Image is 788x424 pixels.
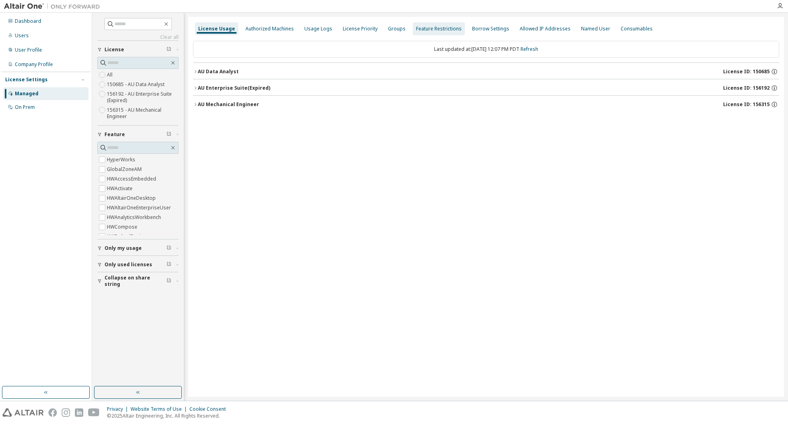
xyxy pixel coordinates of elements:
label: HWCompose [107,222,139,232]
div: AU Enterprise Suite (Expired) [198,85,270,91]
label: 150685 - AU Data Analyst [107,80,166,89]
label: HWAccessEmbedded [107,174,158,184]
img: linkedin.svg [75,408,83,417]
div: Consumables [621,26,653,32]
span: Clear filter [167,278,171,284]
div: Cookie Consent [189,406,231,412]
div: AU Data Analyst [198,68,239,75]
div: Managed [15,90,38,97]
button: Only my usage [97,239,179,257]
div: Allowed IP Addresses [520,26,571,32]
span: Clear filter [167,131,171,138]
img: instagram.svg [62,408,70,417]
span: License ID: 156315 [723,101,770,108]
span: Feature [105,131,125,138]
label: HWEmbedBasic [107,232,145,241]
img: altair_logo.svg [2,408,44,417]
img: Altair One [4,2,104,10]
div: Dashboard [15,18,41,24]
label: HyperWorks [107,155,137,165]
label: 156315 - AU Mechanical Engineer [107,105,179,121]
div: Authorized Machines [245,26,294,32]
p: © 2025 Altair Engineering, Inc. All Rights Reserved. [107,412,231,419]
div: Named User [581,26,610,32]
span: Clear filter [167,261,171,268]
div: Groups [388,26,406,32]
span: License [105,46,124,53]
div: License Usage [198,26,235,32]
div: Last updated at: [DATE] 12:07 PM PDT [193,41,779,58]
button: Feature [97,126,179,143]
div: AU Mechanical Engineer [198,101,259,108]
div: On Prem [15,104,35,111]
div: Company Profile [15,61,53,68]
a: Clear all [97,34,179,40]
span: Clear filter [167,46,171,53]
div: Privacy [107,406,131,412]
span: Only my usage [105,245,142,251]
button: AU Enterprise Suite(Expired)License ID: 156192 [193,79,779,97]
span: License ID: 150685 [723,68,770,75]
label: 156192 - AU Enterprise Suite (Expired) [107,89,179,105]
button: AU Data AnalystLicense ID: 150685 [193,63,779,80]
label: HWAnalyticsWorkbench [107,213,163,222]
button: Only used licenses [97,256,179,273]
span: Collapse on share string [105,275,167,287]
img: facebook.svg [48,408,57,417]
div: Users [15,32,29,39]
label: HWAltairOneDesktop [107,193,157,203]
div: Website Terms of Use [131,406,189,412]
div: Usage Logs [304,26,332,32]
div: Feature Restrictions [416,26,462,32]
button: License [97,41,179,58]
span: Clear filter [167,245,171,251]
span: Only used licenses [105,261,152,268]
button: Collapse on share string [97,272,179,290]
div: License Settings [5,76,48,83]
span: License ID: 156192 [723,85,770,91]
div: User Profile [15,47,42,53]
a: Refresh [521,46,538,52]
div: Borrow Settings [472,26,509,32]
button: AU Mechanical EngineerLicense ID: 156315 [193,96,779,113]
label: HWActivate [107,184,134,193]
label: GlobalZoneAM [107,165,143,174]
div: License Priority [343,26,378,32]
img: youtube.svg [88,408,100,417]
label: All [107,70,114,80]
label: HWAltairOneEnterpriseUser [107,203,173,213]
